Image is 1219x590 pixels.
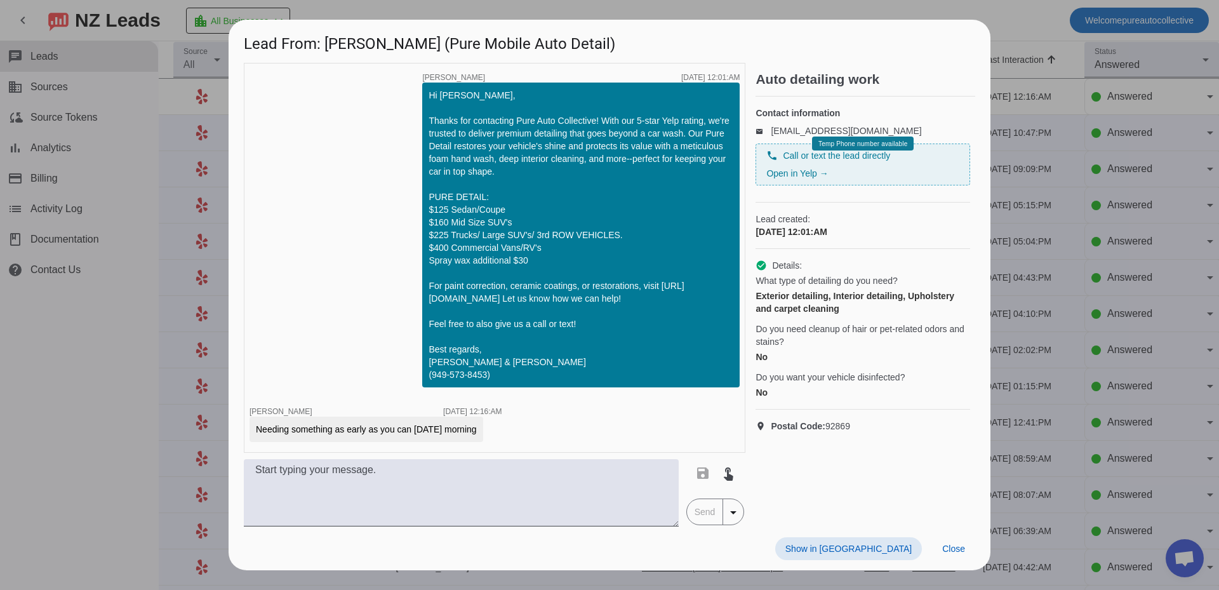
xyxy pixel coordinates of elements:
[775,537,922,560] button: Show in [GEOGRAPHIC_DATA]
[942,544,965,554] span: Close
[429,89,733,381] div: Hi [PERSON_NAME], Thanks for contacting Pure Auto Collective! With our 5-star Yelp rating, we're ...
[756,290,970,315] div: Exterior detailing, Interior detailing, Upholstery and carpet cleaning
[256,423,477,436] div: Needing something as early as you can [DATE] morning
[756,386,970,399] div: No
[771,126,921,136] a: [EMAIL_ADDRESS][DOMAIN_NAME]
[756,351,970,363] div: No
[756,225,970,238] div: [DATE] 12:01:AM
[726,505,741,520] mat-icon: arrow_drop_down
[785,544,912,554] span: Show in [GEOGRAPHIC_DATA]
[756,323,970,348] span: Do you need cleanup of hair or pet-related odors and stains?
[771,420,850,432] span: 92869
[756,213,970,225] span: Lead created:
[756,128,771,134] mat-icon: email
[756,274,897,287] span: What type of detailing do you need?
[681,74,740,81] div: [DATE] 12:01:AM
[756,260,767,271] mat-icon: check_circle
[783,149,890,162] span: Call or text the lead directly
[766,150,778,161] mat-icon: phone
[250,407,312,416] span: [PERSON_NAME]
[721,466,736,481] mat-icon: touch_app
[443,408,502,415] div: [DATE] 12:16:AM
[756,107,970,119] h4: Contact information
[756,371,905,384] span: Do you want your vehicle disinfected?
[771,421,825,431] strong: Postal Code:
[772,259,802,272] span: Details:
[756,73,975,86] h2: Auto detailing work
[766,168,828,178] a: Open in Yelp →
[818,140,907,147] span: Temp Phone number available
[932,537,975,560] button: Close
[229,20,990,62] h1: Lead From: [PERSON_NAME] (Pure Mobile Auto Detail)
[756,421,771,431] mat-icon: location_on
[422,74,485,81] span: [PERSON_NAME]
